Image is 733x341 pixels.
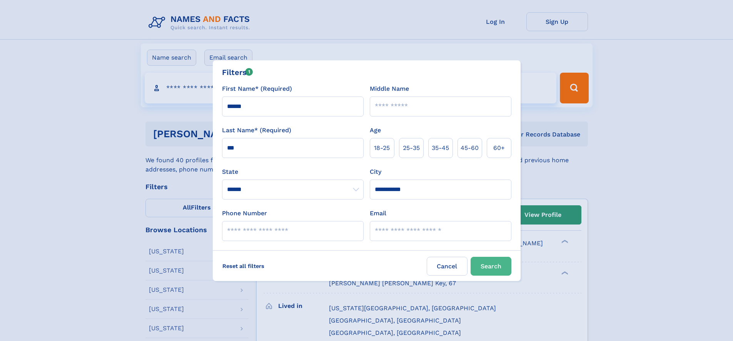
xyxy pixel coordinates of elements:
span: 60+ [493,143,505,153]
label: Email [370,209,386,218]
label: Age [370,126,381,135]
label: Last Name* (Required) [222,126,291,135]
label: First Name* (Required) [222,84,292,93]
span: 25‑35 [403,143,420,153]
label: Middle Name [370,84,409,93]
div: Filters [222,67,253,78]
span: 45‑60 [461,143,479,153]
label: Phone Number [222,209,267,218]
label: City [370,167,381,176]
button: Search [471,257,511,276]
label: State [222,167,364,176]
span: 35‑45 [432,143,449,153]
label: Reset all filters [217,257,269,275]
span: 18‑25 [374,143,390,153]
label: Cancel [427,257,468,276]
